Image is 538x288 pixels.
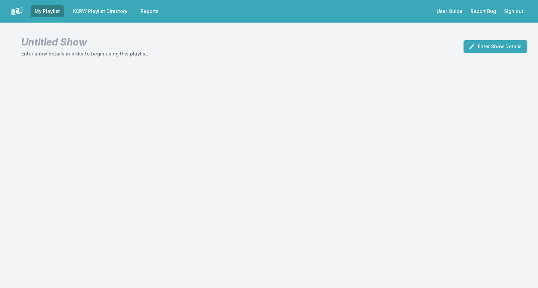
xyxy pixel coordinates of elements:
[21,36,148,48] h1: Untitled Show
[31,5,64,17] a: My Playlist
[69,5,131,17] a: KCRW Playlist Directory
[21,50,148,57] p: Enter show details in order to begin using this playlist.
[137,5,163,17] a: Reports
[433,5,467,17] a: User Guide
[11,5,23,17] img: logo-white-87cec1fa9cbef997252546196dc51331.png
[467,5,500,17] a: Report Bug
[500,5,527,17] button: Sign out
[464,40,527,53] button: Enter Show Details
